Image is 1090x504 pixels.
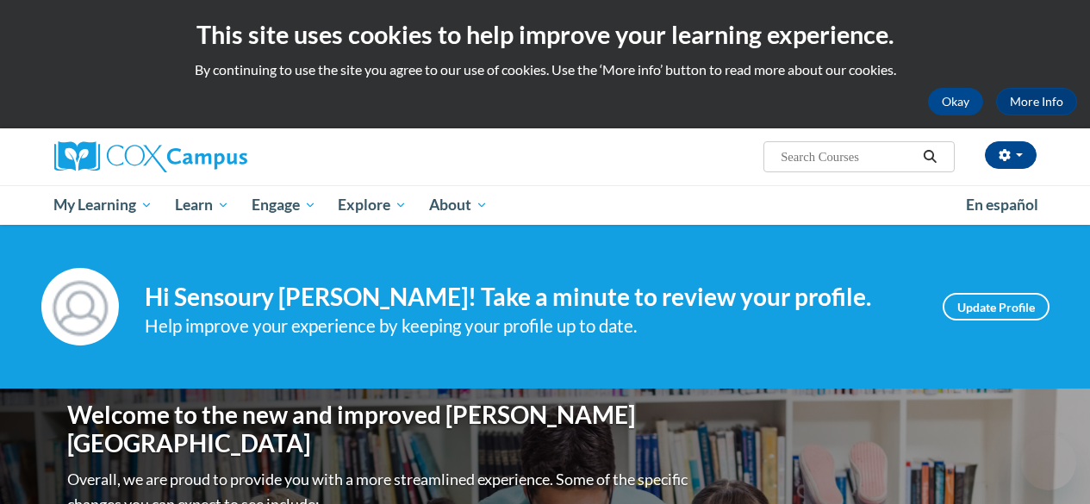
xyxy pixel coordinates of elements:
[966,196,1038,214] span: En español
[985,141,1037,169] button: Account Settings
[1021,435,1076,490] iframe: Button to launch messaging window
[54,141,364,172] a: Cox Campus
[943,293,1050,320] a: Update Profile
[996,88,1077,115] a: More Info
[67,401,692,458] h1: Welcome to the new and improved [PERSON_NAME][GEOGRAPHIC_DATA]
[43,185,165,225] a: My Learning
[252,195,316,215] span: Engage
[145,312,917,340] div: Help improve your experience by keeping your profile up to date.
[53,195,153,215] span: My Learning
[54,141,247,172] img: Cox Campus
[164,185,240,225] a: Learn
[338,195,407,215] span: Explore
[917,146,943,167] button: Search
[175,195,229,215] span: Learn
[779,146,917,167] input: Search Courses
[429,195,488,215] span: About
[41,185,1050,225] div: Main menu
[240,185,327,225] a: Engage
[13,60,1077,79] p: By continuing to use the site you agree to our use of cookies. Use the ‘More info’ button to read...
[13,17,1077,52] h2: This site uses cookies to help improve your learning experience.
[418,185,499,225] a: About
[41,268,119,345] img: Profile Image
[327,185,418,225] a: Explore
[955,187,1050,223] a: En español
[145,283,917,312] h4: Hi Sensoury [PERSON_NAME]! Take a minute to review your profile.
[928,88,983,115] button: Okay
